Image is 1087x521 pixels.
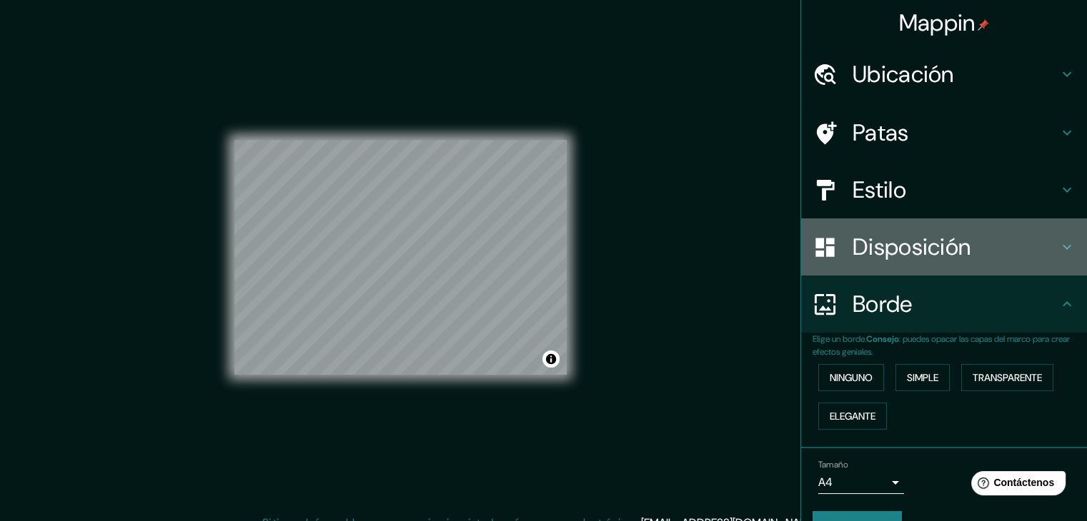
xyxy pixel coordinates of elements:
font: Ninguno [830,371,873,384]
font: Simple [907,371,938,384]
font: Tamaño [818,459,848,470]
button: Ninguno [818,364,884,391]
font: Consejo [866,333,899,345]
font: Patas [853,118,909,148]
div: Ubicación [801,46,1087,103]
div: A4 [818,471,904,494]
button: Elegante [818,403,887,430]
font: Borde [853,289,913,319]
canvas: Mapa [234,140,567,375]
font: Transparente [973,371,1042,384]
font: Elige un borde. [813,333,866,345]
button: Simple [895,364,950,391]
font: Estilo [853,175,906,205]
font: : puedes opacar las capas del marco para crear efectos geniales. [813,333,1070,358]
button: Transparente [961,364,1053,391]
button: Activar o desactivar atribución [542,350,560,368]
div: Estilo [801,161,1087,218]
font: Elegante [830,410,875,423]
font: Disposición [853,232,971,262]
img: pin-icon.png [978,19,989,31]
font: A4 [818,475,833,490]
div: Borde [801,275,1087,333]
div: Disposición [801,218,1087,275]
div: Patas [801,104,1087,161]
font: Mappin [899,8,976,38]
iframe: Lanzador de widgets de ayuda [960,465,1071,505]
font: Ubicación [853,59,954,89]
